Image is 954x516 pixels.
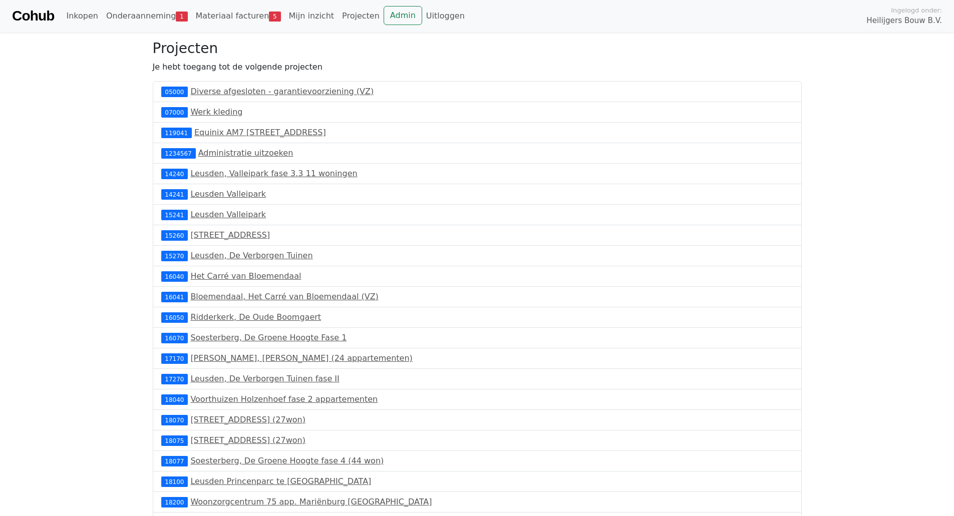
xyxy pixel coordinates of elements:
div: 05000 [161,87,188,97]
span: Heilijgers Bouw B.V. [866,15,942,27]
div: 18200 [161,497,188,507]
div: 17270 [161,374,188,384]
a: Woonzorgcentrum 75 app. Mariënburg [GEOGRAPHIC_DATA] [190,497,432,506]
div: 15270 [161,251,188,261]
div: 16070 [161,333,188,343]
a: Projecten [338,6,384,26]
a: Ridderkerk, De Oude Boomgaert [190,312,321,322]
div: 18075 [161,435,188,445]
a: Mijn inzicht [285,6,339,26]
span: 5 [269,12,280,22]
a: [PERSON_NAME], [PERSON_NAME] (24 appartementen) [190,353,412,363]
a: Leusden, Valleipark fase 3.3 11 woningen [190,169,357,178]
a: Leusden Valleipark [190,210,266,219]
div: 14241 [161,189,188,199]
div: 17170 [161,353,188,363]
a: Leusden Princenparc te [GEOGRAPHIC_DATA] [190,476,371,486]
div: 18077 [161,456,188,466]
a: Leusden Valleipark [190,189,266,199]
a: Voorthuizen Holzenhoef fase 2 appartementen [190,394,378,404]
h3: Projecten [153,40,802,57]
a: Bloemendaal, Het Carré van Bloemendaal (VZ) [190,292,378,301]
a: [STREET_ADDRESS] [190,230,270,240]
a: Soesterberg, De Groene Hoogte Fase 1 [190,333,347,342]
a: Inkopen [62,6,102,26]
p: Je hebt toegang tot de volgende projecten [153,61,802,73]
a: Werk kleding [190,107,242,117]
div: 07000 [161,107,188,117]
span: Ingelogd onder: [891,6,942,15]
div: 1234567 [161,148,196,158]
div: 15241 [161,210,188,220]
a: [STREET_ADDRESS] (27won) [190,435,305,445]
a: Soesterberg, De Groene Hoogte fase 4 (44 won) [190,456,384,465]
a: Uitloggen [422,6,469,26]
div: 16050 [161,312,188,322]
div: 18040 [161,394,188,404]
a: Admin [384,6,422,25]
div: 18100 [161,476,188,486]
a: Onderaanneming1 [102,6,192,26]
div: 16040 [161,271,188,281]
a: Materiaal facturen5 [192,6,285,26]
a: Diverse afgesloten - garantievoorziening (VZ) [190,87,374,96]
div: 119041 [161,128,192,138]
a: Equinix AM7 [STREET_ADDRESS] [194,128,326,137]
a: Leusden, De Verborgen Tuinen fase II [190,374,339,383]
a: Het Carré van Bloemendaal [190,271,301,281]
a: [STREET_ADDRESS] (27won) [190,415,305,424]
div: 14240 [161,169,188,179]
a: Cohub [12,4,54,28]
a: Leusden, De Verborgen Tuinen [190,251,312,260]
div: 18070 [161,415,188,425]
a: Administratie uitzoeken [198,148,293,158]
div: 16041 [161,292,188,302]
div: 15260 [161,230,188,240]
span: 1 [176,12,187,22]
